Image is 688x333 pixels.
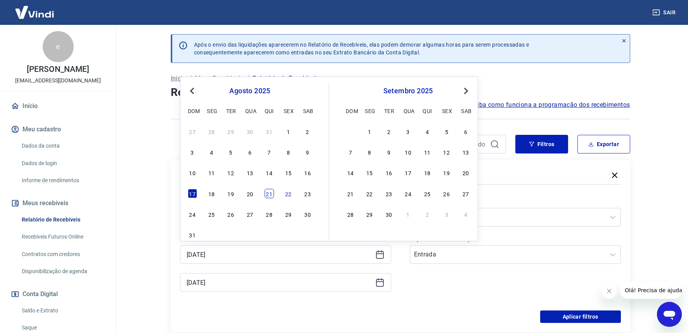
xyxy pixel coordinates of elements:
div: Choose domingo, 27 de julho de 2025 [188,127,197,136]
button: Exportar [577,135,630,153]
div: Choose sexta-feira, 26 de setembro de 2025 [442,189,451,198]
div: month 2025-08 [187,126,313,241]
a: Dados da conta [19,138,107,154]
div: ter [384,106,393,115]
div: Choose sábado, 6 de setembro de 2025 [303,230,312,239]
div: Choose sexta-feira, 8 de agosto de 2025 [284,147,293,157]
a: Disponibilização de agenda [19,263,107,279]
div: Choose sábado, 30 de agosto de 2025 [303,209,312,219]
div: setembro 2025 [345,86,471,96]
p: Após o envio das liquidações aparecerem no Relatório de Recebíveis, elas podem demorar algumas ho... [194,41,529,56]
div: Choose quinta-feira, 11 de setembro de 2025 [423,147,432,157]
div: Choose quarta-feira, 20 de agosto de 2025 [245,189,255,198]
a: Meus Recebíveis [195,74,243,83]
p: / [246,74,249,83]
div: Choose terça-feira, 9 de setembro de 2025 [384,147,393,157]
iframe: Botão para abrir a janela de mensagens [657,302,682,327]
div: Choose segunda-feira, 25 de agosto de 2025 [207,209,216,219]
div: Choose segunda-feira, 11 de agosto de 2025 [207,168,216,177]
div: Choose terça-feira, 19 de agosto de 2025 [226,189,236,198]
div: Choose sexta-feira, 19 de setembro de 2025 [442,168,451,177]
button: Aplicar filtros [540,310,621,323]
div: Choose terça-feira, 12 de agosto de 2025 [226,168,236,177]
div: Choose domingo, 10 de agosto de 2025 [188,168,197,177]
div: Choose domingo, 14 de setembro de 2025 [346,168,355,177]
div: Choose terça-feira, 23 de setembro de 2025 [384,189,393,198]
a: Início [9,98,107,115]
div: Choose sábado, 27 de setembro de 2025 [461,189,470,198]
div: seg [207,106,216,115]
div: Choose domingo, 31 de agosto de 2025 [188,230,197,239]
div: Choose sábado, 6 de setembro de 2025 [461,127,470,136]
div: Choose domingo, 3 de agosto de 2025 [188,147,197,157]
div: dom [346,106,355,115]
label: Tipo de Movimentação [411,234,619,244]
a: Início [171,74,186,83]
div: Choose terça-feira, 2 de setembro de 2025 [384,127,393,136]
div: Choose terça-feira, 29 de julho de 2025 [226,127,236,136]
div: Choose domingo, 17 de agosto de 2025 [188,189,197,198]
div: Choose quinta-feira, 2 de outubro de 2025 [423,209,432,219]
h4: Relatório de Recebíveis [171,85,630,100]
div: Choose domingo, 31 de agosto de 2025 [346,127,355,136]
div: dom [188,106,197,115]
div: Choose quinta-feira, 4 de setembro de 2025 [423,127,432,136]
div: e [43,31,74,62]
div: Choose quinta-feira, 28 de agosto de 2025 [265,209,274,219]
div: Choose segunda-feira, 28 de julho de 2025 [207,127,216,136]
div: Choose quarta-feira, 24 de setembro de 2025 [404,189,413,198]
div: Choose quinta-feira, 25 de setembro de 2025 [423,189,432,198]
div: Choose quinta-feira, 4 de setembro de 2025 [265,230,274,239]
div: Choose segunda-feira, 15 de setembro de 2025 [365,168,374,177]
div: Choose sexta-feira, 1 de agosto de 2025 [284,127,293,136]
div: Choose quinta-feira, 31 de julho de 2025 [265,127,274,136]
div: seg [365,106,374,115]
div: Choose sábado, 9 de agosto de 2025 [303,147,312,157]
div: Choose quarta-feira, 3 de setembro de 2025 [245,230,255,239]
div: Choose quinta-feira, 21 de agosto de 2025 [265,189,274,198]
div: Choose segunda-feira, 29 de setembro de 2025 [365,209,374,219]
div: Choose sexta-feira, 22 de agosto de 2025 [284,189,293,198]
iframe: Mensagem da empresa [620,282,682,299]
div: Choose sábado, 13 de setembro de 2025 [461,147,470,157]
div: qui [265,106,274,115]
div: Choose segunda-feira, 22 de setembro de 2025 [365,189,374,198]
div: Choose quarta-feira, 17 de setembro de 2025 [404,168,413,177]
div: Choose quarta-feira, 30 de julho de 2025 [245,127,255,136]
button: Previous Month [187,86,197,96]
button: Filtros [515,135,568,153]
div: Choose quinta-feira, 18 de setembro de 2025 [423,168,432,177]
div: Choose terça-feira, 30 de setembro de 2025 [384,209,393,219]
div: Choose quarta-feira, 3 de setembro de 2025 [404,127,413,136]
div: Choose terça-feira, 2 de setembro de 2025 [226,230,236,239]
div: Choose sexta-feira, 5 de setembro de 2025 [284,230,293,239]
div: Choose segunda-feira, 18 de agosto de 2025 [207,189,216,198]
span: Saiba como funciona a programação dos recebimentos [470,100,630,110]
div: qua [404,106,413,115]
a: Dados de login [19,155,107,171]
div: sab [303,106,312,115]
a: Saldo e Extrato [19,303,107,319]
div: Choose terça-feira, 16 de setembro de 2025 [384,168,393,177]
div: sex [284,106,293,115]
div: Choose segunda-feira, 4 de agosto de 2025 [207,147,216,157]
div: Choose domingo, 28 de setembro de 2025 [346,209,355,219]
span: Olá! Precisa de ajuda? [5,5,65,12]
div: Choose terça-feira, 5 de agosto de 2025 [226,147,236,157]
p: [PERSON_NAME] [27,65,89,73]
div: Choose quarta-feira, 1 de outubro de 2025 [404,209,413,219]
div: Choose segunda-feira, 1 de setembro de 2025 [365,127,374,136]
div: agosto 2025 [187,86,313,96]
div: qua [245,106,255,115]
div: Choose sábado, 4 de outubro de 2025 [461,209,470,219]
div: Choose sexta-feira, 15 de agosto de 2025 [284,168,293,177]
iframe: Fechar mensagem [601,283,617,299]
button: Meu cadastro [9,121,107,138]
div: Choose sexta-feira, 29 de agosto de 2025 [284,209,293,219]
div: Choose segunda-feira, 8 de setembro de 2025 [365,147,374,157]
input: Data final [187,277,372,288]
div: Choose domingo, 24 de agosto de 2025 [188,209,197,219]
p: [EMAIL_ADDRESS][DOMAIN_NAME] [15,77,101,85]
